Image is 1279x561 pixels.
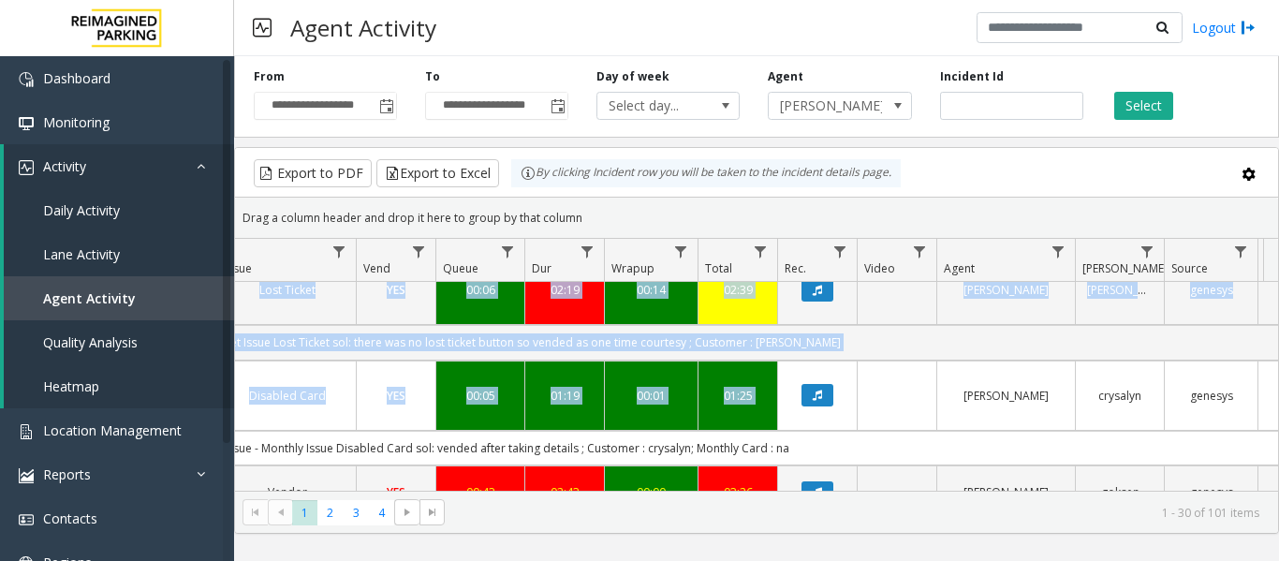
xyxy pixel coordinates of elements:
a: Logout [1192,18,1256,37]
a: 00:00 [616,483,686,501]
span: Page 2 [317,500,343,525]
a: YES [368,387,424,405]
a: goksen [1087,483,1153,501]
span: Activity [43,157,86,175]
a: 01:19 [537,387,593,405]
span: Agent Activity [43,289,136,307]
label: Day of week [596,68,669,85]
a: 00:01 [616,387,686,405]
span: Lane Activity [43,245,120,263]
h3: Agent Activity [281,5,446,51]
a: Daily Activity [4,188,234,232]
span: Heatmap [43,377,99,395]
span: Source [1171,260,1208,276]
div: Data table [235,239,1278,491]
a: genesys [1176,281,1246,299]
kendo-pager-info: 1 - 30 of 101 items [456,505,1259,521]
a: 00:14 [616,281,686,299]
span: Issue [225,260,252,276]
a: 00:05 [448,387,513,405]
a: Queue Filter Menu [495,239,521,264]
a: 00:43 [448,483,513,501]
a: [PERSON_NAME] [1087,281,1153,299]
a: genesys [1176,483,1246,501]
img: 'icon' [19,468,34,483]
a: YES [368,281,424,299]
span: Page 3 [344,500,369,525]
a: Lost Ticket [229,281,345,299]
span: YES [387,388,405,404]
a: Vendor [229,483,345,501]
span: Go to the last page [425,505,440,520]
a: Video Filter Menu [907,239,933,264]
button: Export to PDF [254,159,372,187]
img: 'icon' [19,72,34,87]
a: Wrapup Filter Menu [669,239,694,264]
span: Select day... [597,93,711,119]
span: Page 1 [292,500,317,525]
span: Total [705,260,732,276]
span: Dashboard [43,69,110,87]
label: From [254,68,285,85]
span: Video [864,260,895,276]
span: YES [387,282,405,298]
a: YES [368,483,424,501]
a: Dur Filter Menu [575,239,600,264]
div: 00:06 [448,281,513,299]
a: [PERSON_NAME] [948,483,1064,501]
span: YES [387,484,405,500]
span: Go to the next page [394,499,419,525]
a: Quality Analysis [4,320,234,364]
a: genesys [1176,387,1246,405]
img: 'icon' [19,160,34,175]
a: 02:43 [537,483,593,501]
label: Agent [768,68,803,85]
span: Toggle popup [547,93,567,119]
span: Daily Activity [43,201,120,219]
a: Rec. Filter Menu [828,239,853,264]
img: 'icon' [19,424,34,439]
img: logout [1241,18,1256,37]
label: To [425,68,440,85]
span: Agent [944,260,975,276]
a: [PERSON_NAME] [948,387,1064,405]
label: Incident Id [940,68,1004,85]
span: Queue [443,260,478,276]
span: Vend [363,260,390,276]
div: By clicking Incident row you will be taken to the incident details page. [511,159,901,187]
a: Issue Filter Menu [327,239,352,264]
a: Source Filter Menu [1228,239,1254,264]
a: Activity [4,144,234,188]
span: Page 4 [369,500,394,525]
span: Go to the next page [400,505,415,520]
a: Parker Filter Menu [1135,239,1160,264]
a: 02:39 [710,281,766,299]
a: Disabled Card [229,387,345,405]
span: Dur [532,260,551,276]
a: crysalyn [1087,387,1153,405]
span: [PERSON_NAME] [769,93,882,119]
img: 'icon' [19,512,34,527]
a: 03:26 [710,483,766,501]
span: Monitoring [43,113,110,131]
a: Heatmap [4,364,234,408]
img: pageIcon [253,5,272,51]
span: Go to the last page [419,499,445,525]
a: Total Filter Menu [748,239,773,264]
a: Agent Activity [4,276,234,320]
a: Agent Filter Menu [1046,239,1071,264]
a: 01:25 [710,387,766,405]
a: 02:19 [537,281,593,299]
span: Contacts [43,509,97,527]
button: Export to Excel [376,159,499,187]
div: Drag a column header and drop it here to group by that column [235,201,1278,234]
